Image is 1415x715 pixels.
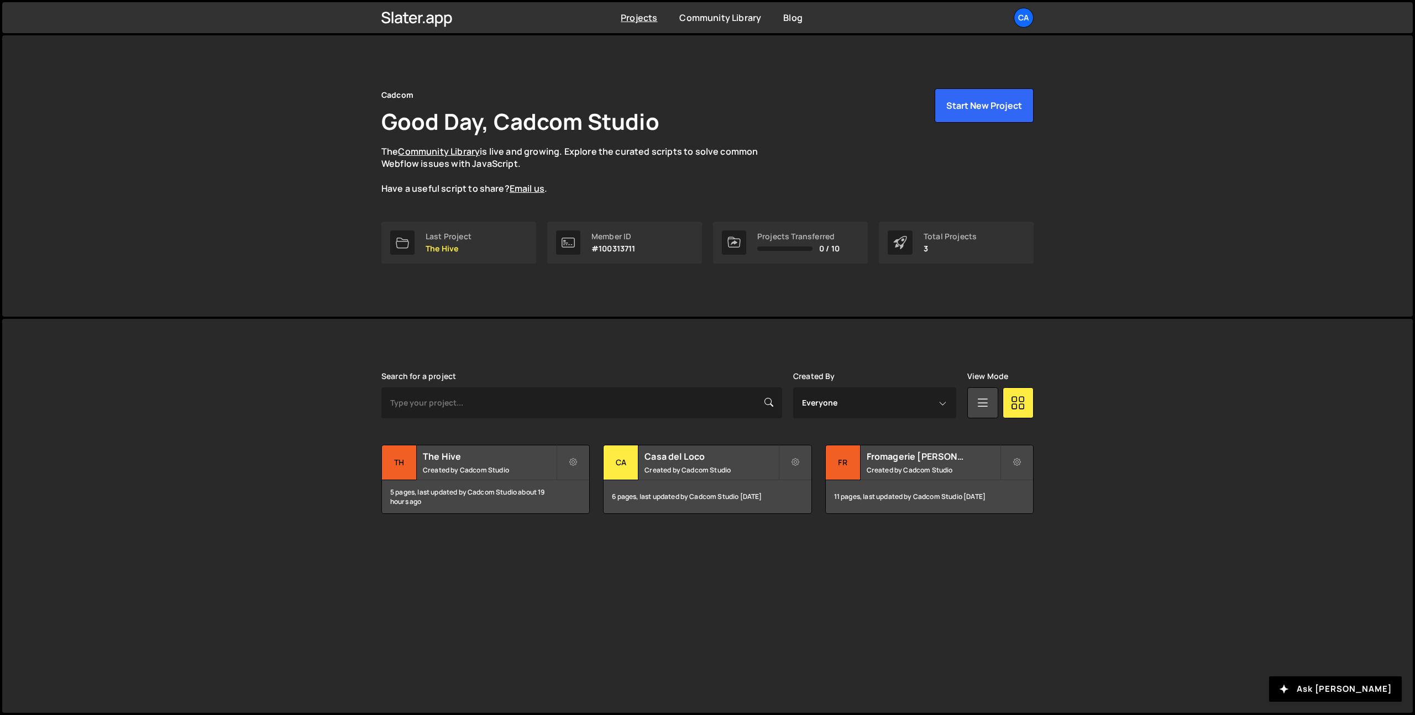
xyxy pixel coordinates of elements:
[604,480,811,513] div: 6 pages, last updated by Cadcom Studio [DATE]
[591,232,636,241] div: Member ID
[967,372,1008,381] label: View Mode
[867,450,1000,462] h2: Fromagerie [PERSON_NAME]
[867,465,1000,475] small: Created by Cadcom Studio
[1269,676,1402,702] button: Ask [PERSON_NAME]
[924,244,977,253] p: 3
[783,12,803,24] a: Blog
[825,445,1034,514] a: Fr Fromagerie [PERSON_NAME] Created by Cadcom Studio 11 pages, last updated by Cadcom Studio [DATE]
[423,465,556,475] small: Created by Cadcom Studio
[381,88,413,102] div: Cadcom
[381,372,456,381] label: Search for a project
[644,450,778,462] h2: Casa del Loco
[381,222,536,264] a: Last Project The Hive
[819,244,840,253] span: 0 / 10
[1014,8,1034,28] a: Ca
[382,445,417,480] div: Th
[382,480,589,513] div: 5 pages, last updated by Cadcom Studio about 19 hours ago
[381,387,782,418] input: Type your project...
[793,372,835,381] label: Created By
[510,182,544,194] a: Email us
[381,445,590,514] a: Th The Hive Created by Cadcom Studio 5 pages, last updated by Cadcom Studio about 19 hours ago
[604,445,638,480] div: Ca
[621,12,657,24] a: Projects
[644,465,778,475] small: Created by Cadcom Studio
[826,480,1033,513] div: 11 pages, last updated by Cadcom Studio [DATE]
[423,450,556,462] h2: The Hive
[935,88,1034,123] button: Start New Project
[398,145,480,157] a: Community Library
[924,232,977,241] div: Total Projects
[426,232,471,241] div: Last Project
[381,145,779,195] p: The is live and growing. Explore the curated scripts to solve common Webflow issues with JavaScri...
[603,445,811,514] a: Ca Casa del Loco Created by Cadcom Studio 6 pages, last updated by Cadcom Studio [DATE]
[591,244,636,253] p: #100313711
[679,12,761,24] a: Community Library
[426,244,471,253] p: The Hive
[381,106,659,136] h1: Good Day, Cadcom Studio
[826,445,861,480] div: Fr
[757,232,840,241] div: Projects Transferred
